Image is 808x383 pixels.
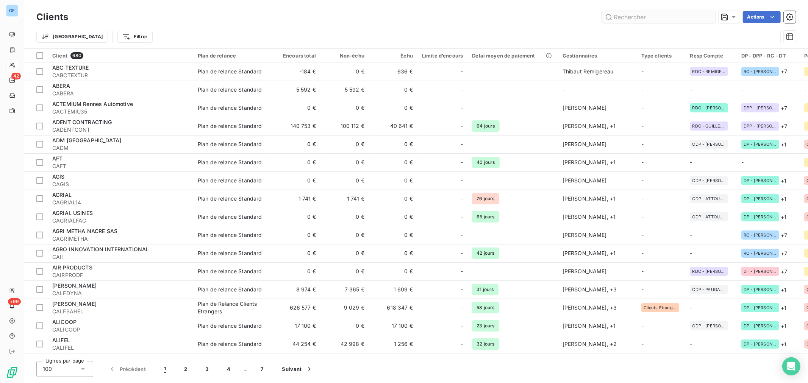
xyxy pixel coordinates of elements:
[272,99,320,117] td: 0 €
[52,155,63,162] span: AFT
[70,52,83,59] span: 680
[782,357,800,375] div: Open Intercom Messenger
[641,232,644,238] span: -
[272,171,320,190] td: 0 €
[692,215,726,219] span: CDP - ATTOUMANE RAHIM
[36,31,108,43] button: [GEOGRAPHIC_DATA]
[741,53,795,59] div: DP - DPP - RC - DT
[744,215,777,219] span: DP - [PERSON_NAME]
[744,142,777,146] span: DP - [PERSON_NAME]
[563,177,607,184] span: [PERSON_NAME]
[272,335,320,353] td: 44 254 €
[320,81,369,99] td: 5 592 €
[272,208,320,226] td: 0 €
[273,361,322,377] button: Suivant
[239,363,252,375] span: …
[641,104,644,111] span: -
[218,361,239,377] button: 4
[198,53,267,59] div: Plan de relance
[272,280,320,299] td: 8 974 €
[741,159,744,165] span: -
[641,159,644,165] span: -
[52,228,117,234] span: AGRI METHA NACRE SAS
[472,320,499,332] span: 23 jours
[320,62,369,81] td: 0 €
[320,335,369,353] td: 42 998 €
[472,248,499,259] span: 42 jours
[692,287,726,292] span: CDP - PAUGAM OLIVIER
[117,31,152,43] button: Filtrer
[641,53,681,59] div: Type clients
[744,269,777,274] span: DT - [PERSON_NAME]
[461,104,463,112] span: -
[644,305,677,310] span: Clients Etrangers
[52,119,112,125] span: ADENT CONTRACTING
[8,298,21,305] span: +99
[744,305,777,310] span: DP - [PERSON_NAME]
[692,106,726,110] span: RDC - [PERSON_NAME]
[472,284,498,295] span: 31 jours
[692,69,726,74] span: RDC - REMIGEREAU Thibaut
[272,262,320,280] td: 0 €
[320,299,369,317] td: 9 029 €
[272,190,320,208] td: 1 741 €
[36,10,68,24] h3: Clients
[461,159,463,166] span: -
[472,120,499,132] span: 64 jours
[369,226,417,244] td: 0 €
[369,117,417,135] td: 40 641 €
[472,193,499,204] span: 76 jours
[690,304,692,311] span: -
[198,268,262,275] div: Plan de relance Standard
[744,178,777,183] span: DP - [PERSON_NAME]
[461,286,463,293] span: -
[252,361,273,377] button: 7
[198,249,262,257] div: Plan de relance Standard
[641,268,644,274] span: -
[781,322,786,330] span: + 1
[692,124,726,128] span: RDC - GUILLERMIC FABRICE
[272,153,320,171] td: 0 €
[6,5,18,17] div: OE
[52,210,93,216] span: AGRIAL USINES
[781,195,786,203] span: + 1
[272,62,320,81] td: -184 €
[52,90,189,97] span: CABERA
[52,326,189,333] span: CALICOOP
[164,365,166,373] span: 1
[563,122,632,130] div: [PERSON_NAME] , + 1
[781,67,787,75] span: + 7
[461,177,463,184] span: -
[781,104,787,112] span: + 7
[52,181,189,188] span: CAGIS
[641,68,644,75] span: -
[563,53,632,59] div: Gestionnaires
[461,231,463,239] span: -
[781,304,786,312] span: + 1
[198,104,262,112] div: Plan de relance Standard
[52,264,92,271] span: AIR PRODUCTS
[461,140,463,148] span: -
[325,53,364,59] div: Non-échu
[198,86,262,93] div: Plan de relance Standard
[641,195,644,202] span: -
[641,286,644,293] span: -
[52,290,189,297] span: CALFDYNA
[781,340,786,348] span: + 1
[781,213,786,221] span: + 1
[602,11,716,23] input: Rechercher
[563,304,632,311] div: [PERSON_NAME] , + 3
[369,317,417,335] td: 17 100 €
[690,341,692,347] span: -
[43,365,52,373] span: 100
[461,340,463,348] span: -
[692,324,726,328] span: CDP - [PERSON_NAME]
[369,135,417,153] td: 0 €
[374,53,413,59] div: Échu
[320,99,369,117] td: 0 €
[198,159,262,166] div: Plan de relance Standard
[744,69,777,74] span: RC - [PERSON_NAME]
[563,159,632,166] div: [PERSON_NAME] , + 1
[272,353,320,371] td: 756 €
[52,300,97,307] span: [PERSON_NAME]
